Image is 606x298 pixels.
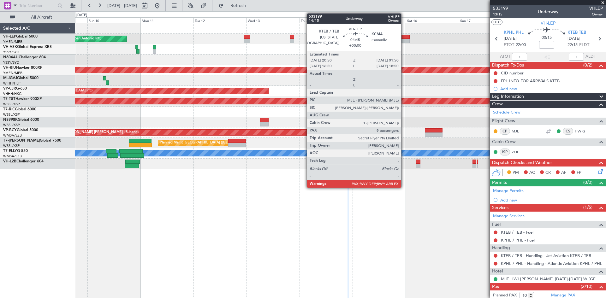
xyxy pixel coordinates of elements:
[3,112,20,117] a: WSSL/XSP
[561,170,566,176] span: AF
[3,87,16,91] span: VP-CJR
[19,1,56,10] input: Trip Number
[581,283,592,290] span: (2/10)
[3,128,38,132] a: VP-BCYGlobal 5000
[493,5,508,12] span: 533199
[459,17,512,23] div: Sun 17
[3,50,19,55] a: YSSY/SYD
[3,154,22,159] a: WMSA/SZB
[3,71,22,75] a: YMEN/MEB
[3,160,44,163] a: VH-L2BChallenger 604
[3,149,17,153] span: T7-ELLY
[3,118,39,122] a: N8998KGlobal 6000
[513,170,519,176] span: PM
[589,5,603,12] span: VHLEP
[87,17,140,23] div: Sun 10
[500,86,603,91] div: Add new
[193,17,247,23] div: Tue 12
[3,123,20,127] a: WSSL/XSP
[3,160,16,163] span: VH-L2B
[3,60,19,65] a: YSSY/SYD
[575,128,589,134] a: HWIG
[7,12,68,22] button: All Aircraft
[3,128,17,132] span: VP-BCY
[538,9,558,15] div: Underway
[3,35,16,38] span: VH-LEP
[545,170,551,176] span: CR
[493,109,520,116] a: Schedule Crew
[76,13,87,18] div: [DATE]
[3,102,20,107] a: WSSL/XSP
[542,35,552,41] span: 00:15
[492,204,508,212] span: Services
[247,17,300,23] div: Wed 13
[16,15,67,20] span: All Aircraft
[3,118,18,122] span: N8998K
[583,62,592,68] span: (0/2)
[512,128,526,134] a: MJE
[3,87,27,91] a: VP-CJRG-650
[585,54,596,60] span: ALDT
[492,283,499,290] span: Pax
[3,45,52,49] a: VH-VSKGlobal Express XRS
[579,42,589,48] span: ELDT
[500,149,510,155] div: ISP
[501,261,602,266] a: KPHL / PHL - Handling - Atlantic Aviation KPHL / PHL
[3,66,16,70] span: VH-RIU
[492,221,501,228] span: Fuel
[567,42,578,48] span: 22:15
[491,19,502,25] button: UTC
[492,159,552,167] span: Dispatch Checks and Weather
[300,17,353,23] div: Thu 14
[140,17,193,23] div: Mon 11
[501,253,591,258] a: KTEB / TEB - Handling - Jet Aviation KTEB / TEB
[3,108,15,111] span: T7-RIC
[567,36,580,42] span: [DATE]
[160,138,259,148] div: Planned Maint [GEOGRAPHIC_DATA] ([GEOGRAPHIC_DATA])
[492,138,516,146] span: Cabin Crew
[3,35,38,38] a: VH-LEPGlobal 6000
[500,197,603,203] div: Add new
[3,76,39,80] a: M-JGVJGlobal 5000
[493,12,508,17] span: 13/15
[577,170,581,176] span: FP
[493,213,525,219] a: Manage Services
[3,139,61,143] a: T7-[PERSON_NAME]Global 7500
[504,36,517,42] span: [DATE]
[541,20,555,26] span: VH-LEP
[501,237,535,243] a: KPHL / PHL - Fuel
[492,101,503,108] span: Crew
[3,76,17,80] span: M-JGVJ
[589,12,603,17] span: Owner
[107,3,137,9] span: [DATE] - [DATE]
[3,133,22,138] a: WMSA/SZB
[3,56,46,59] a: N604AUChallenger 604
[504,30,524,36] span: KPHL PHL
[406,17,459,23] div: Sat 16
[493,188,524,194] a: Manage Permits
[501,70,524,76] div: CID number
[3,97,15,101] span: T7-TST
[563,128,573,135] div: CS
[501,230,533,235] a: KTEB / TEB - Fuel
[500,128,510,135] div: CP
[583,179,592,186] span: (0/0)
[3,97,42,101] a: T7-TSTHawker 900XP
[512,53,527,61] input: --:--
[500,54,510,60] span: ATOT
[492,179,507,186] span: Permits
[501,276,603,282] a: MJE HWI [PERSON_NAME] [DATE]-[DATE] W [GEOGRAPHIC_DATA]
[492,118,515,125] span: Flight Crew
[353,17,406,23] div: Fri 15
[3,149,28,153] a: T7-ELLYG-550
[3,108,36,111] a: T7-RICGlobal 6000
[501,78,560,84] div: FPL INFO FOR ARRIVALS KTEB
[492,62,524,69] span: Dispatch To-Dos
[3,39,22,44] a: YMEN/MEB
[3,45,17,49] span: VH-VSK
[3,81,21,86] a: WIHH/HLP
[492,244,510,252] span: Handling
[3,139,40,143] span: T7-[PERSON_NAME]
[567,30,586,36] span: KTEB TEB
[492,268,503,275] span: Hotel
